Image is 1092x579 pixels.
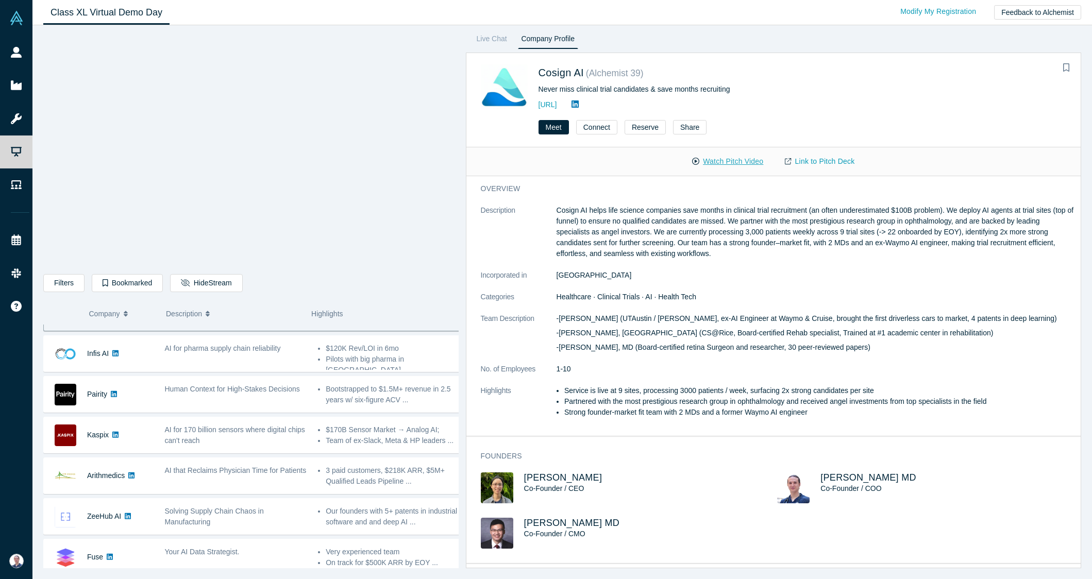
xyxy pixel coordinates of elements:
dt: Incorporated in [481,270,557,292]
a: Class XL Virtual Demo Day [43,1,170,25]
img: Arithmedics's Logo [55,465,76,487]
a: Arithmedics [87,471,125,480]
a: Kaspix [87,431,109,439]
img: Will Xie's Profile Image [481,472,513,503]
li: Strong founder-market fit team with 2 MDs and a former Waymo AI engineer [564,407,1074,418]
a: [PERSON_NAME] [524,472,602,483]
dt: Highlights [481,385,557,429]
span: AI that Reclaims Physician Time for Patients [165,466,307,474]
button: Reserve [625,120,666,134]
button: Watch Pitch Video [681,152,774,171]
button: Meet [539,120,569,134]
a: Infis AI [87,349,109,357]
span: Solving Supply Chain Chaos in Manufacturing [165,507,264,526]
li: Team of ex-Slack, Meta & HP leaders ... [326,435,460,446]
span: Healthcare · Clinical Trials · AI · Health Tech [557,293,696,301]
span: Human Context for High-Stakes Decisions [165,385,300,393]
div: Never miss clinical trial candidates & save months recruiting [539,84,882,95]
button: Company [89,303,156,325]
button: Bookmarked [92,274,163,292]
img: Alchemist Vault Logo [9,11,24,25]
p: -[PERSON_NAME] (UTAustin / [PERSON_NAME], ex-AI Engineer at Waymo & Cruise, brought the first dri... [557,313,1074,324]
button: Connect [576,120,617,134]
img: Riya Fukui MD's Profile Image [777,472,810,503]
dt: Categories [481,292,557,313]
dd: 1-10 [557,364,1074,374]
span: Co-Founder / COO [820,484,881,492]
li: Bootstrapped to $1.5M+ revenue in 2.5 years w/ six-figure ACV ... [326,384,460,405]
img: ZeeHub AI's Logo [55,506,76,527]
p: -[PERSON_NAME], MD (Board-certified retina Surgeon and researcher, 30 peer-reviewed papers) [557,342,1074,353]
p: -[PERSON_NAME], [GEOGRAPHIC_DATA] (CS@Rice, Board-certified Rehab specialist, Trained at #1 acade... [557,328,1074,338]
span: Highlights [311,310,343,318]
a: Link to Pitch Deck [774,152,865,171]
h3: overview [481,183,1060,194]
span: Co-Founder / CEO [524,484,584,492]
li: Very experienced team [326,547,460,557]
li: Pilots with big pharma in [GEOGRAPHIC_DATA] ... [326,354,460,376]
span: AI for 170 billion sensors where digital chips can't reach [165,425,305,445]
dd: [GEOGRAPHIC_DATA] [557,270,1074,281]
span: Co-Founder / CMO [524,530,585,538]
span: Description [166,303,202,325]
img: Cosign AI's Logo [481,64,528,111]
dt: Team Description [481,313,557,364]
button: Filters [43,274,85,292]
a: [PERSON_NAME] MD [820,472,916,483]
li: 3 paid customers, $218K ARR, $5M+ Qualified Leads Pipeline ... [326,465,460,487]
li: On track for $500K ARR by EOY ... [326,557,460,568]
a: Live Chat [473,32,511,49]
img: Infis AI's Logo [55,343,76,365]
a: Fuse [87,553,103,561]
iframe: Alchemist Class XL Demo Day: Vault [44,33,458,266]
li: Our founders with 5+ patents in industrial software and and deep AI ... [326,506,460,527]
button: Bookmark [1059,61,1073,75]
button: Share [673,120,707,134]
button: Feedback to Alchemist [994,5,1081,20]
img: Louie Cai MD's Profile Image [481,518,513,549]
a: [PERSON_NAME] MD [524,518,619,528]
span: Company [89,303,120,325]
a: Pairity [87,390,107,398]
li: Partnered with the most prestigious research group in ophthalmology and received angel investment... [564,396,1074,407]
img: Pairity's Logo [55,384,76,405]
a: Cosign AI [539,67,584,78]
img: Kaspix's Logo [55,424,76,446]
img: Riya Fukui MD's Account [9,554,24,568]
a: Company Profile [518,32,578,49]
small: ( Alchemist 39 ) [586,68,644,78]
li: Service is live at 9 sites, processing 3000 patients / week, surfacing 2x strong candidates per site [564,385,1074,396]
h3: Founders [481,451,1060,462]
dt: No. of Employees [481,364,557,385]
p: Cosign AI helps life science companies save months in clinical trial recruitment (an often undere... [557,205,1074,259]
button: Description [166,303,300,325]
img: Fuse's Logo [55,547,76,568]
button: HideStream [170,274,242,292]
li: $170B Sensor Market → Analog AI; [326,424,460,435]
span: AI for pharma supply chain reliability [165,344,281,352]
span: Your AI Data Strategist. [165,548,240,556]
a: Modify My Registration [889,3,987,21]
li: $120K Rev/LOI in 6mo [326,343,460,354]
dt: Description [481,205,557,270]
a: [URL] [539,100,557,109]
a: ZeeHub AI [87,512,121,520]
